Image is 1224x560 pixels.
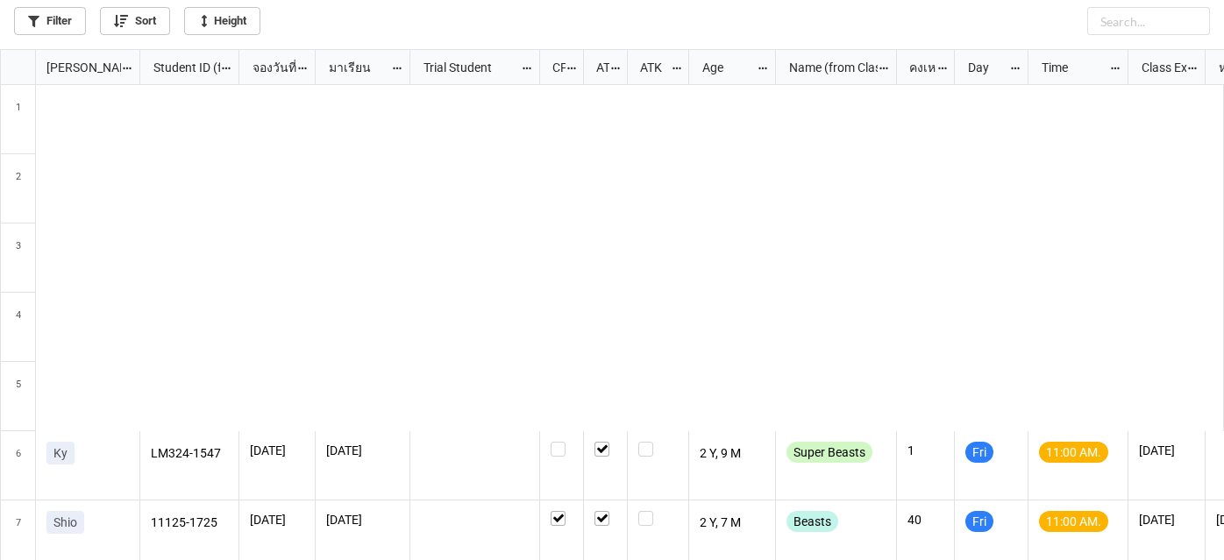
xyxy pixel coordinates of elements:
div: ATT [586,58,610,77]
span: 3 [16,223,21,292]
span: 6 [16,431,21,500]
div: ATK [630,58,670,77]
span: 4 [16,293,21,361]
div: grid [1,50,140,85]
p: [DATE] [250,511,304,528]
div: จองวันที่ [242,58,297,77]
span: 2 [16,154,21,223]
p: 40 [907,511,943,528]
input: Search... [1087,7,1210,35]
div: Trial Student [413,58,520,77]
p: Shio [53,514,77,531]
div: Name (from Class) [779,58,878,77]
div: Super Beasts [786,442,872,463]
p: [DATE] [250,442,304,459]
div: Class Expiration [1131,58,1187,77]
div: [PERSON_NAME] Name [36,58,121,77]
div: มาเรียน [318,58,391,77]
p: Ky [53,444,68,462]
p: LM324-1547 [151,442,229,466]
div: Student ID (from [PERSON_NAME] Name) [143,58,220,77]
div: CF [542,58,566,77]
span: 1 [16,85,21,153]
div: Time [1031,58,1109,77]
div: Age [692,58,757,77]
p: 2 Y, 7 M [700,511,765,535]
div: Fri [965,442,993,463]
div: Day [957,58,1010,77]
div: Fri [965,511,993,532]
p: [DATE] [326,511,399,528]
span: 5 [16,362,21,430]
div: คงเหลือ (from Nick Name) [899,58,936,77]
p: 11125-1725 [151,511,229,535]
div: 11:00 AM. [1039,511,1108,532]
a: Sort [100,7,170,35]
p: 2 Y, 9 M [700,442,765,466]
a: Filter [14,7,86,35]
p: 1 [907,442,943,459]
p: [DATE] [1139,442,1194,459]
a: Height [184,7,260,35]
p: [DATE] [1139,511,1194,528]
p: [DATE] [326,442,399,459]
div: Beasts [786,511,838,532]
div: 11:00 AM. [1039,442,1108,463]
